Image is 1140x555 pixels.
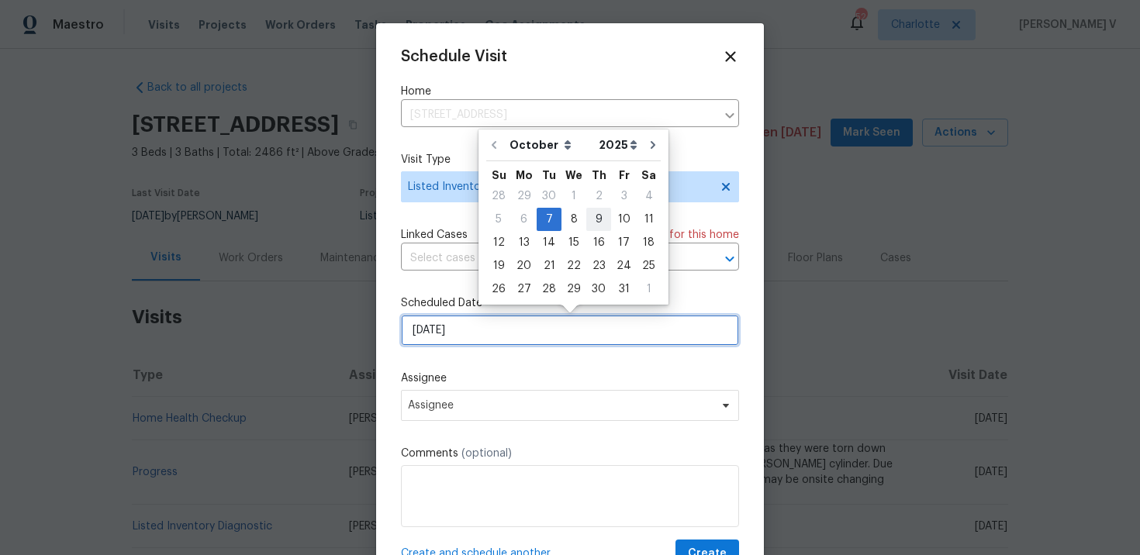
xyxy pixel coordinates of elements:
[565,170,582,181] abbr: Wednesday
[511,254,537,277] div: Mon Oct 20 2025
[486,254,511,277] div: Sun Oct 19 2025
[461,448,512,459] span: (optional)
[486,255,511,277] div: 19
[401,103,716,127] input: Enter in an address
[486,277,511,301] div: Sun Oct 26 2025
[401,371,739,386] label: Assignee
[511,232,537,253] div: 13
[719,248,741,270] button: Open
[586,277,611,301] div: Thu Oct 30 2025
[637,254,661,277] div: Sat Oct 25 2025
[637,209,661,230] div: 11
[537,231,561,254] div: Tue Oct 14 2025
[561,209,586,230] div: 8
[592,170,606,181] abbr: Thursday
[611,278,637,300] div: 31
[537,232,561,253] div: 14
[641,170,656,181] abbr: Saturday
[486,185,511,207] div: 28
[611,277,637,301] div: Fri Oct 31 2025
[561,208,586,231] div: Wed Oct 08 2025
[506,133,595,157] select: Month
[486,184,511,208] div: Sun Sep 28 2025
[595,133,641,157] select: Year
[637,255,661,277] div: 25
[537,277,561,301] div: Tue Oct 28 2025
[537,209,561,230] div: 7
[611,255,637,277] div: 24
[619,170,630,181] abbr: Friday
[492,170,506,181] abbr: Sunday
[486,208,511,231] div: Sun Oct 05 2025
[586,208,611,231] div: Thu Oct 09 2025
[401,315,739,346] input: M/D/YYYY
[486,232,511,253] div: 12
[561,185,586,207] div: 1
[586,232,611,253] div: 16
[511,185,537,207] div: 29
[482,129,506,160] button: Go to previous month
[561,231,586,254] div: Wed Oct 15 2025
[516,170,533,181] abbr: Monday
[637,231,661,254] div: Sat Oct 18 2025
[637,277,661,301] div: Sat Nov 01 2025
[511,184,537,208] div: Mon Sep 29 2025
[611,231,637,254] div: Fri Oct 17 2025
[561,255,586,277] div: 22
[537,185,561,207] div: 30
[486,278,511,300] div: 26
[586,278,611,300] div: 30
[586,184,611,208] div: Thu Oct 02 2025
[637,185,661,207] div: 4
[511,255,537,277] div: 20
[611,232,637,253] div: 17
[401,295,739,311] label: Scheduled Date
[637,208,661,231] div: Sat Oct 11 2025
[561,278,586,300] div: 29
[511,209,537,230] div: 6
[561,254,586,277] div: Wed Oct 22 2025
[511,208,537,231] div: Mon Oct 06 2025
[586,209,611,230] div: 9
[586,254,611,277] div: Thu Oct 23 2025
[586,255,611,277] div: 23
[511,278,537,300] div: 27
[641,129,665,160] button: Go to next month
[561,232,586,253] div: 15
[542,170,556,181] abbr: Tuesday
[401,446,739,461] label: Comments
[511,277,537,301] div: Mon Oct 27 2025
[611,184,637,208] div: Fri Oct 03 2025
[408,399,712,412] span: Assignee
[511,231,537,254] div: Mon Oct 13 2025
[486,209,511,230] div: 5
[586,231,611,254] div: Thu Oct 16 2025
[637,232,661,253] div: 18
[637,184,661,208] div: Sat Oct 04 2025
[401,84,739,99] label: Home
[401,152,739,167] label: Visit Type
[611,254,637,277] div: Fri Oct 24 2025
[486,231,511,254] div: Sun Oct 12 2025
[611,209,637,230] div: 10
[586,185,611,207] div: 2
[401,246,696,271] input: Select cases
[401,49,507,64] span: Schedule Visit
[537,254,561,277] div: Tue Oct 21 2025
[611,185,637,207] div: 3
[401,227,468,243] span: Linked Cases
[537,278,561,300] div: 28
[561,184,586,208] div: Wed Oct 01 2025
[537,208,561,231] div: Tue Oct 07 2025
[537,184,561,208] div: Tue Sep 30 2025
[611,208,637,231] div: Fri Oct 10 2025
[722,48,739,65] span: Close
[637,278,661,300] div: 1
[561,277,586,301] div: Wed Oct 29 2025
[408,179,710,195] span: Listed Inventory Diagnostic
[537,255,561,277] div: 21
